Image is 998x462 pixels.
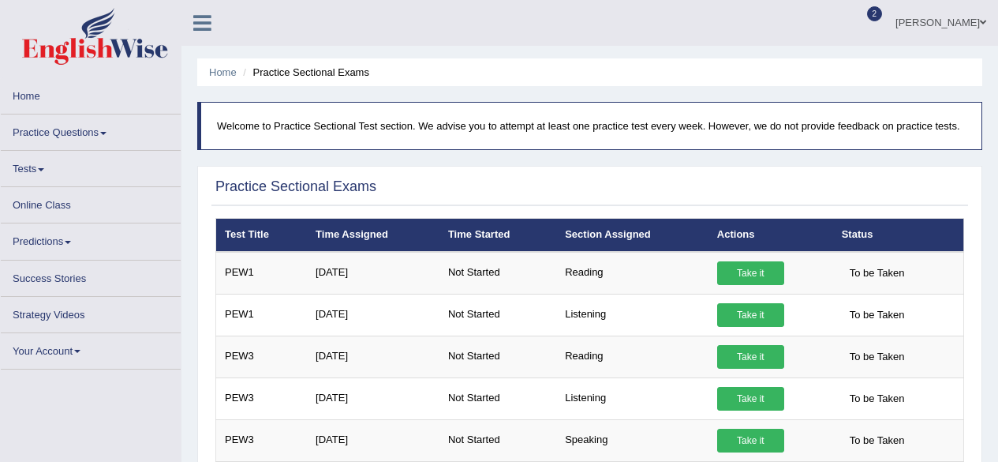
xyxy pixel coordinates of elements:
td: [DATE] [307,252,439,295]
td: Speaking [556,419,708,461]
span: To be Taken [842,345,913,369]
td: Not Started [439,294,556,336]
th: Test Title [216,219,308,252]
th: Section Assigned [556,219,708,252]
td: Not Started [439,252,556,295]
td: PEW1 [216,294,308,336]
td: PEW3 [216,419,308,461]
span: To be Taken [842,387,913,411]
a: Your Account [1,333,181,364]
td: PEW1 [216,252,308,295]
a: Take it [717,303,784,327]
td: [DATE] [307,419,439,461]
a: Online Class [1,187,181,218]
a: Tests [1,151,181,182]
a: Home [1,78,181,109]
td: Listening [556,377,708,419]
a: Take it [717,387,784,411]
p: Welcome to Practice Sectional Test section. We advise you to attempt at least one practice test e... [217,118,966,133]
li: Practice Sectional Exams [239,65,369,80]
span: To be Taken [842,261,913,285]
td: [DATE] [307,336,439,377]
td: Not Started [439,419,556,461]
a: Take it [717,261,784,285]
td: [DATE] [307,294,439,336]
th: Status [833,219,964,252]
td: Not Started [439,336,556,377]
span: 2 [867,6,883,21]
td: [DATE] [307,377,439,419]
td: PEW3 [216,377,308,419]
th: Time Started [439,219,556,252]
h2: Practice Sectional Exams [215,179,376,195]
td: Reading [556,336,708,377]
a: Take it [717,345,784,369]
th: Actions [708,219,833,252]
span: To be Taken [842,429,913,453]
a: Take it [717,429,784,453]
span: To be Taken [842,303,913,327]
a: Home [209,66,237,78]
a: Predictions [1,223,181,254]
td: Not Started [439,377,556,419]
td: PEW3 [216,336,308,377]
th: Time Assigned [307,219,439,252]
a: Strategy Videos [1,297,181,328]
td: Reading [556,252,708,295]
a: Practice Questions [1,115,181,145]
a: Success Stories [1,261,181,291]
td: Listening [556,294,708,336]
